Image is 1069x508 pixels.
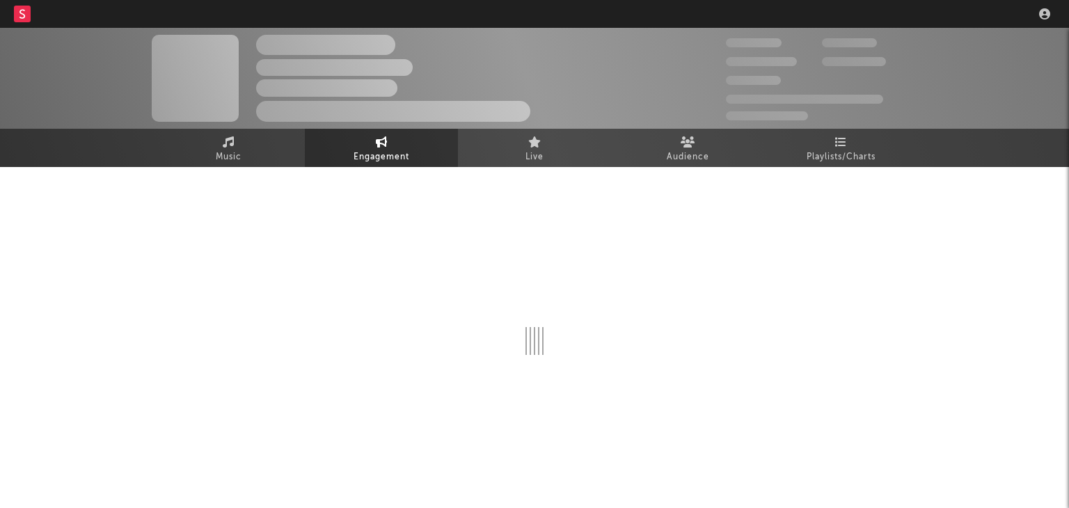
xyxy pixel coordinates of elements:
a: Live [458,129,611,167]
a: Music [152,129,305,167]
a: Engagement [305,129,458,167]
a: Audience [611,129,764,167]
span: Audience [667,149,709,166]
span: 100 000 [726,76,781,85]
span: 1 000 000 [822,57,886,66]
span: Music [216,149,241,166]
span: Playlists/Charts [807,149,876,166]
span: Live [525,149,544,166]
a: Playlists/Charts [764,129,917,167]
span: Jump Score: 85.0 [726,111,808,120]
span: 50 000 000 [726,57,797,66]
span: 100 000 [822,38,877,47]
span: 50 000 000 Monthly Listeners [726,95,883,104]
span: 300 000 [726,38,782,47]
span: Engagement [354,149,409,166]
